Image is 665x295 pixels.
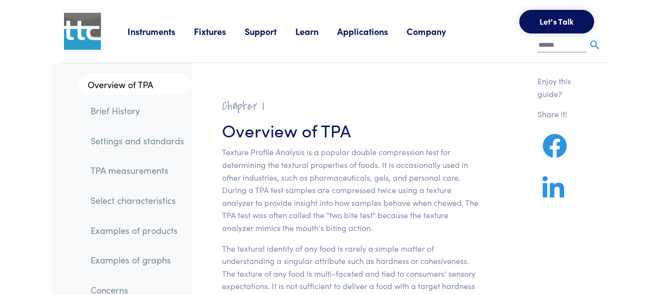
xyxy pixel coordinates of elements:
img: ttc_logo_1x1_v1.0.png [64,13,101,50]
p: Enjoy this guide? [538,75,584,100]
a: Support [245,25,295,37]
a: Settings and standards [83,130,192,152]
a: Examples of graphs [83,249,192,271]
h2: Chapter I [222,98,478,114]
a: Brief History [83,99,192,122]
a: Company [407,25,465,37]
p: Texture Profile Analysis is a popular double compression test for determining the textural proper... [222,146,478,234]
p: Share it! [538,108,584,121]
a: Applications [337,25,407,37]
button: Let's Talk [519,10,594,33]
a: Examples of products [83,219,192,242]
a: Learn [295,25,337,37]
a: Overview of TPA [78,75,192,95]
h3: Overview of TPA [222,118,478,142]
a: TPA measurements [83,159,192,182]
a: Fixtures [194,25,245,37]
a: Instruments [127,25,194,37]
a: Select characteristics [83,189,192,212]
a: Share on LinkedIn [538,188,569,200]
